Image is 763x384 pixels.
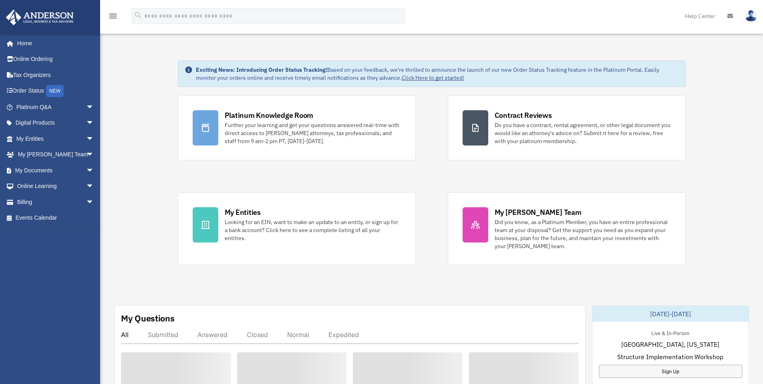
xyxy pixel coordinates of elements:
[645,328,696,337] div: Live & In-Person
[121,312,175,324] div: My Questions
[86,147,102,163] span: arrow_drop_down
[6,194,106,210] a: Billingarrow_drop_down
[6,67,106,83] a: Tax Organizers
[6,162,106,178] a: My Documentsarrow_drop_down
[287,331,309,339] div: Normal
[495,218,671,250] div: Did you know, as a Platinum Member, you have an entire professional team at your disposal? Get th...
[6,178,106,194] a: Online Learningarrow_drop_down
[196,66,679,82] div: Based on your feedback, we're thrilled to announce the launch of our new Order Status Tracking fe...
[196,66,327,73] strong: Exciting News: Introducing Order Status Tracking!
[617,352,723,362] span: Structure Implementation Workshop
[86,131,102,147] span: arrow_drop_down
[247,331,268,339] div: Closed
[108,11,118,21] i: menu
[402,74,464,81] a: Click Here to get started!
[46,85,64,97] div: NEW
[6,99,106,115] a: Platinum Q&Aarrow_drop_down
[225,121,401,145] div: Further your learning and get your questions answered real-time with direct access to [PERSON_NAM...
[225,218,401,242] div: Looking for an EIN, want to make an update to an entity, or sign up for a bank account? Click her...
[448,95,686,160] a: Contract Reviews Do you have a contract, rental agreement, or other legal document you would like...
[6,35,102,51] a: Home
[6,210,106,226] a: Events Calendar
[121,331,129,339] div: All
[4,10,76,25] img: Anderson Advisors Platinum Portal
[6,115,106,131] a: Digital Productsarrow_drop_down
[599,365,742,378] a: Sign Up
[225,110,314,120] div: Platinum Knowledge Room
[148,331,178,339] div: Submitted
[86,194,102,210] span: arrow_drop_down
[448,192,686,265] a: My [PERSON_NAME] Team Did you know, as a Platinum Member, you have an entire professional team at...
[178,192,416,265] a: My Entities Looking for an EIN, want to make an update to an entity, or sign up for a bank accoun...
[6,51,106,67] a: Online Ordering
[178,95,416,160] a: Platinum Knowledge Room Further your learning and get your questions answered real-time with dire...
[745,10,757,22] img: User Pic
[134,11,143,20] i: search
[495,207,582,217] div: My [PERSON_NAME] Team
[225,207,261,217] div: My Entities
[621,340,719,349] span: [GEOGRAPHIC_DATA], [US_STATE]
[86,162,102,179] span: arrow_drop_down
[6,147,106,163] a: My [PERSON_NAME] Teamarrow_drop_down
[197,331,227,339] div: Answered
[495,121,671,145] div: Do you have a contract, rental agreement, or other legal document you would like an attorney's ad...
[86,178,102,195] span: arrow_drop_down
[108,14,118,21] a: menu
[328,331,359,339] div: Expedited
[6,83,106,99] a: Order StatusNEW
[6,131,106,147] a: My Entitiesarrow_drop_down
[86,115,102,131] span: arrow_drop_down
[592,306,749,322] div: [DATE]-[DATE]
[495,110,552,120] div: Contract Reviews
[86,99,102,115] span: arrow_drop_down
